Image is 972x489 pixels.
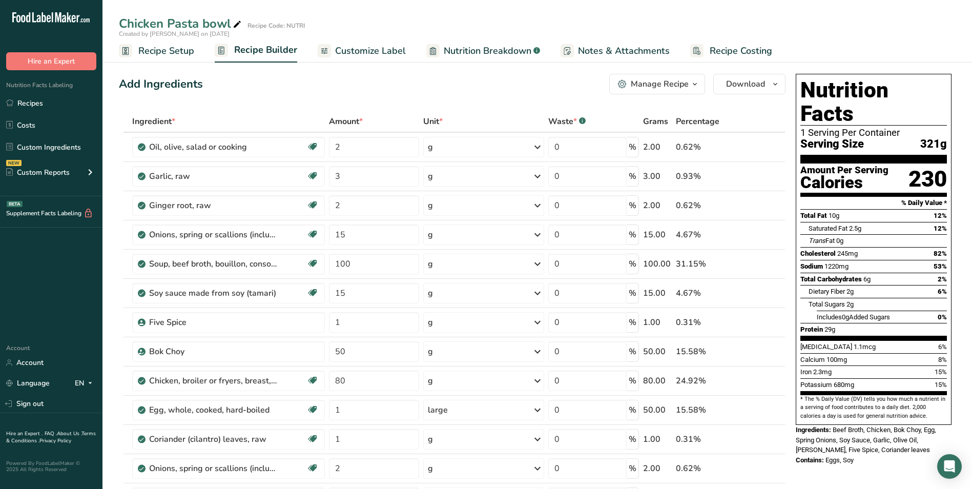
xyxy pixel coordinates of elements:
[149,375,277,387] div: Chicken, broiler or fryers, breast, skinless, boneless, meat only, raw
[428,141,433,153] div: g
[800,381,832,389] span: Potassium
[428,287,433,299] div: g
[247,21,305,30] div: Recipe Code: NUTRI
[609,74,705,94] button: Manage Recipe
[149,404,277,416] div: Egg, whole, cooked, hard-boiled
[561,39,670,63] a: Notes & Attachments
[800,356,825,363] span: Calcium
[45,430,57,437] a: FAQ .
[119,76,203,93] div: Add Ingredients
[934,250,947,257] span: 82%
[57,430,81,437] a: About Us .
[676,433,737,445] div: 0.31%
[800,212,827,219] span: Total Fat
[39,437,71,444] a: Privacy Policy
[643,258,672,270] div: 100.00
[809,300,845,308] span: Total Sugars
[817,313,890,321] span: Includes Added Sugars
[937,454,962,479] div: Open Intercom Messenger
[800,138,864,151] span: Serving Size
[796,426,831,434] span: Ingredients:
[643,345,672,358] div: 50.00
[825,456,854,464] span: Eggs, Soy
[423,115,443,128] span: Unit
[676,115,719,128] span: Percentage
[6,430,96,444] a: Terms & Conditions .
[676,375,737,387] div: 24.92%
[935,368,947,376] span: 15%
[643,229,672,241] div: 15.00
[676,345,737,358] div: 15.58%
[863,275,871,283] span: 6g
[138,44,194,58] span: Recipe Setup
[643,404,672,416] div: 50.00
[934,225,947,232] span: 12%
[938,288,947,295] span: 6%
[676,316,737,329] div: 0.31%
[7,201,23,207] div: BETA
[6,374,50,392] a: Language
[676,170,737,182] div: 0.93%
[920,138,947,151] span: 321g
[119,30,230,38] span: Created by [PERSON_NAME] on [DATE]
[548,115,586,128] div: Waste
[676,229,737,241] div: 4.67%
[834,381,854,389] span: 680mg
[428,170,433,182] div: g
[119,14,243,33] div: Chicken Pasta bowl
[6,167,70,178] div: Custom Reports
[836,237,843,244] span: 0g
[824,262,849,270] span: 1220mg
[428,199,433,212] div: g
[444,44,531,58] span: Nutrition Breakdown
[149,141,277,153] div: Oil, olive, salad or cooking
[149,316,277,329] div: Five Spice
[428,404,448,416] div: large
[800,325,823,333] span: Protein
[809,288,845,295] span: Dietary Fiber
[849,225,861,232] span: 2.5g
[643,433,672,445] div: 1.00
[813,368,832,376] span: 2.3mg
[690,39,772,63] a: Recipe Costing
[149,199,277,212] div: Ginger root, raw
[132,115,175,128] span: Ingredient
[800,275,862,283] span: Total Carbohydrates
[428,345,433,358] div: g
[75,377,96,390] div: EN
[846,300,854,308] span: 2g
[428,375,433,387] div: g
[824,325,835,333] span: 29g
[800,250,836,257] span: Cholesterol
[826,356,847,363] span: 100mg
[234,43,297,57] span: Recipe Builder
[6,160,22,166] div: NEW
[643,462,672,475] div: 2.00
[829,212,839,219] span: 10g
[428,316,433,329] div: g
[676,462,737,475] div: 0.62%
[643,170,672,182] div: 3.00
[119,39,194,63] a: Recipe Setup
[837,250,858,257] span: 245mg
[800,343,852,351] span: [MEDICAL_DATA]
[796,426,936,454] span: Beef Broth, Chicken, Bok Choy, Egg, Spring Onions, Soy Sauce, Garlic, Olive Oil, [PERSON_NAME], F...
[6,430,43,437] a: Hire an Expert .
[800,197,947,209] section: % Daily Value *
[149,287,277,299] div: Soy sauce made from soy (tamari)
[800,175,888,190] div: Calories
[842,313,849,321] span: 0g
[846,288,854,295] span: 2g
[428,258,433,270] div: g
[713,74,785,94] button: Download
[631,78,689,90] div: Manage Recipe
[149,433,277,445] div: Coriander (cilantro) leaves, raw
[578,44,670,58] span: Notes & Attachments
[643,199,672,212] div: 2.00
[643,316,672,329] div: 1.00
[643,115,668,128] span: Grams
[676,199,737,212] div: 0.62%
[643,375,672,387] div: 80.00
[428,433,433,445] div: g
[800,128,947,138] div: 1 Serving Per Container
